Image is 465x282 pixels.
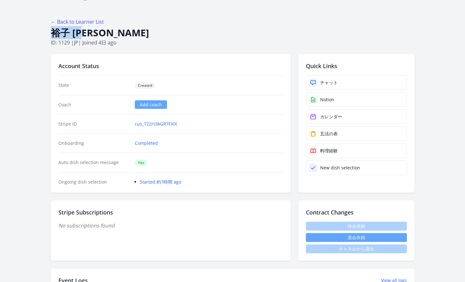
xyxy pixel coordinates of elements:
[51,27,414,39] h1: 裕子 [PERSON_NAME]
[58,102,130,108] dt: Coach
[135,121,177,127] a: cus_T22rUlkGR7FXIX
[306,109,407,124] a: カレンダー
[58,159,130,166] dt: Auto dish selection message
[306,222,407,231] span: 休会依頼
[320,114,342,120] div: カレンダー
[306,233,407,242] button: 退会依頼
[58,140,130,146] dt: Onboarding
[320,97,334,103] div: Notion
[74,39,78,46] span: jp
[58,62,283,70] h2: Account Status
[320,165,360,171] div: New dish selection
[51,39,414,46] p: ID: 1129 | | Joined 4日 ago
[306,208,407,217] h2: Contract Changes
[58,222,283,229] p: No subscriptions found
[306,126,407,141] a: 五法の表
[320,79,338,86] div: チャット
[320,131,338,137] div: 五法の表
[135,82,155,89] span: Created
[135,100,167,109] a: Add coach
[306,92,407,107] a: Notion
[306,161,407,175] a: New dish selection
[306,144,407,158] a: 料理経験
[135,140,158,146] a: Completed
[58,121,130,127] dt: Stripe ID
[58,82,130,89] dt: State
[58,208,283,217] h2: Stripe Subscriptions
[306,75,407,90] a: チャット
[320,148,338,154] div: 料理経験
[306,62,407,70] h2: Quick Links
[135,160,147,166] span: Yes
[140,179,181,185] a: Started 約7時間 ago
[51,18,104,25] a: ← Back to Learner List
[306,244,407,253] span: チャネルから退出
[58,179,130,185] dt: Ongoing dish selection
